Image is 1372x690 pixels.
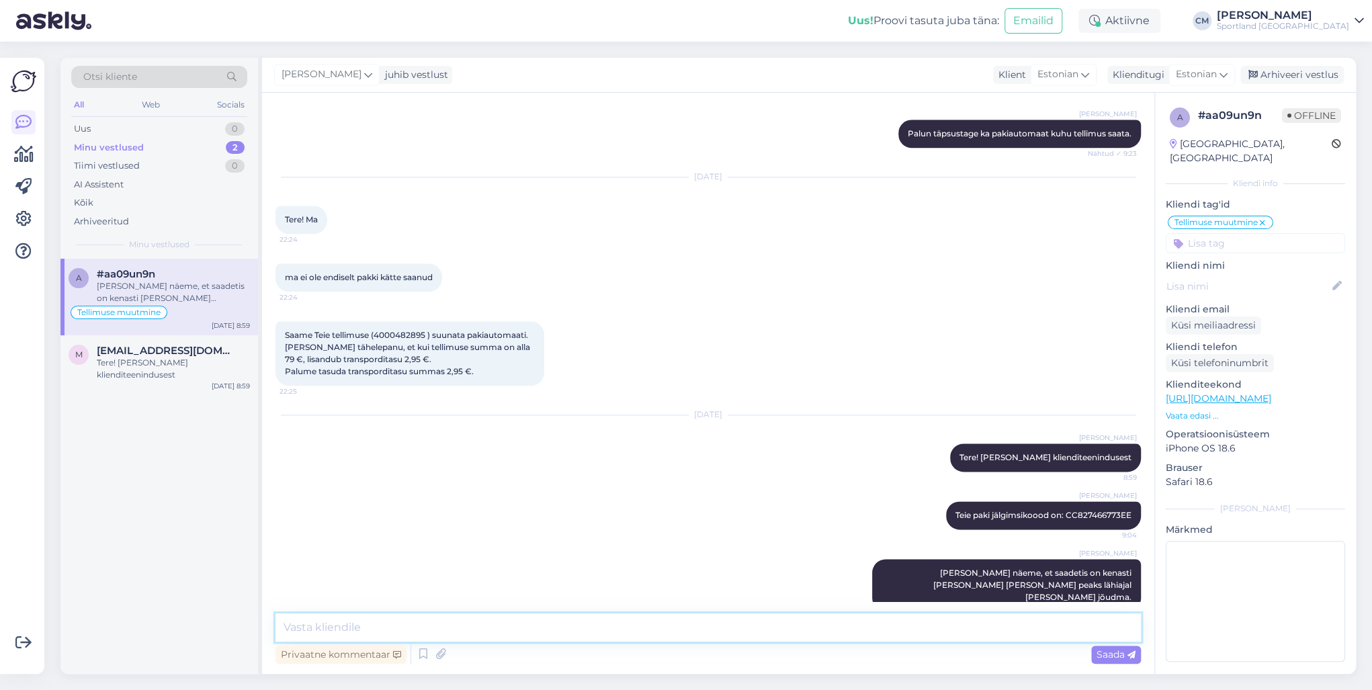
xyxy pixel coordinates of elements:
[129,239,189,251] span: Minu vestlused
[275,408,1141,421] div: [DATE]
[74,122,91,136] div: Uus
[1166,410,1345,422] p: Vaata edasi ...
[280,386,330,396] span: 22:25
[212,320,250,331] div: [DATE] 8:59
[1166,378,1345,392] p: Klienditeekond
[1166,177,1345,189] div: Kliendi info
[214,96,247,114] div: Socials
[74,215,129,228] div: Arhiveeritud
[212,381,250,391] div: [DATE] 8:59
[1166,427,1345,441] p: Operatsioonisüsteem
[1079,109,1137,119] span: [PERSON_NAME]
[1166,340,1345,354] p: Kliendi telefon
[97,280,250,304] div: [PERSON_NAME] näeme, et saadetis on kenasti [PERSON_NAME] [PERSON_NAME] peaks lähiajal [PERSON_NA...
[1079,490,1137,501] span: [PERSON_NAME]
[1166,259,1345,273] p: Kliendi nimi
[83,70,137,84] span: Otsi kliente
[380,68,448,82] div: juhib vestlust
[1166,392,1271,404] a: [URL][DOMAIN_NAME]
[97,345,237,357] span: merilin.raidmets@gmail.com
[280,234,330,245] span: 22:24
[275,646,406,664] div: Privaatne kommentaar
[1177,112,1183,122] span: a
[285,272,433,282] span: ma ei ole endiselt pakki kätte saanud
[74,159,140,173] div: Tiimi vestlused
[1086,472,1137,482] span: 8:59
[1166,461,1345,475] p: Brauser
[1217,21,1349,32] div: Sportland [GEOGRAPHIC_DATA]
[1097,648,1135,660] span: Saada
[1086,148,1137,159] span: Nähtud ✓ 9:23
[1166,354,1274,372] div: Küsi telefoninumbrit
[97,268,155,280] span: #aa09un9n
[1174,218,1258,226] span: Tellimuse muutmine
[1166,523,1345,537] p: Märkmed
[1217,10,1364,32] a: [PERSON_NAME]Sportland [GEOGRAPHIC_DATA]
[226,141,245,155] div: 2
[848,13,999,29] div: Proovi tasuta juba täna:
[74,178,124,191] div: AI Assistent
[955,510,1131,520] span: Teie paki jälgimsikoood on: CC827466773EE
[1217,10,1349,21] div: [PERSON_NAME]
[76,273,82,283] span: a
[1086,530,1137,540] span: 9:04
[282,67,361,82] span: [PERSON_NAME]
[1166,279,1330,294] input: Lisa nimi
[225,159,245,173] div: 0
[1193,11,1211,30] div: CM
[139,96,163,114] div: Web
[11,69,36,94] img: Askly Logo
[1166,198,1345,212] p: Kliendi tag'id
[1166,441,1345,456] p: iPhone OS 18.6
[225,122,245,136] div: 0
[1107,68,1164,82] div: Klienditugi
[75,349,83,359] span: m
[993,68,1026,82] div: Klient
[959,452,1131,462] span: Tere! [PERSON_NAME] klienditeenindusest
[1240,66,1344,84] div: Arhiveeri vestlus
[1166,316,1261,335] div: Küsi meiliaadressi
[1198,107,1282,124] div: # aa09un9n
[1079,433,1137,443] span: [PERSON_NAME]
[1170,137,1332,165] div: [GEOGRAPHIC_DATA], [GEOGRAPHIC_DATA]
[1079,548,1137,558] span: [PERSON_NAME]
[1166,475,1345,489] p: Safari 18.6
[74,141,144,155] div: Minu vestlused
[285,214,318,224] span: Tere! Ma
[275,171,1141,183] div: [DATE]
[933,568,1133,602] span: [PERSON_NAME] näeme, et saadetis on kenasti [PERSON_NAME] [PERSON_NAME] peaks lähiajal [PERSON_NA...
[74,196,93,210] div: Kõik
[1166,302,1345,316] p: Kliendi email
[1078,9,1160,33] div: Aktiivne
[285,330,532,376] span: Saame Teie tellimuse (4000482895 ) suunata pakiautomaati. [PERSON_NAME] tähelepanu, et kui tellim...
[1166,233,1345,253] input: Lisa tag
[77,308,161,316] span: Tellimuse muutmine
[908,128,1131,138] span: Palun täpsustage ka pakiautomaat kuhu tellimus saata.
[1176,67,1217,82] span: Estonian
[97,357,250,381] div: Tere! [PERSON_NAME] klienditeenindusest
[1166,503,1345,515] div: [PERSON_NAME]
[1004,8,1062,34] button: Emailid
[1037,67,1078,82] span: Estonian
[848,14,873,27] b: Uus!
[1282,108,1341,123] span: Offline
[280,292,330,302] span: 22:24
[71,96,87,114] div: All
